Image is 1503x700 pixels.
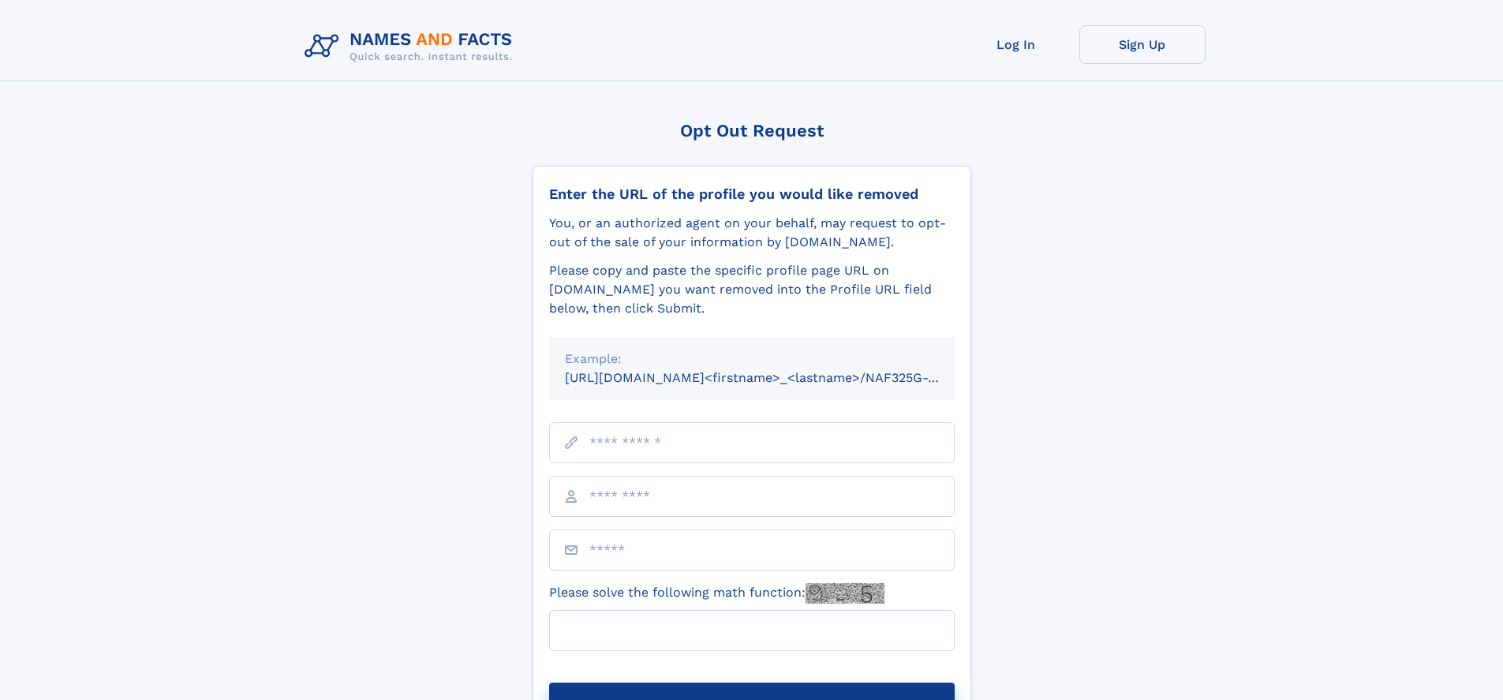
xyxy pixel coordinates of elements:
[549,214,955,252] div: You, or an authorized agent on your behalf, may request to opt-out of the sale of your informatio...
[565,370,985,385] small: [URL][DOMAIN_NAME]<firstname>_<lastname>/NAF325G-xxxxxxxx
[549,583,884,604] label: Please solve the following math function:
[533,121,971,140] div: Opt Out Request
[953,25,1079,64] a: Log In
[298,25,525,68] img: Logo Names and Facts
[565,350,939,369] div: Example:
[1079,25,1206,64] a: Sign Up
[549,185,955,203] div: Enter the URL of the profile you would like removed
[549,261,955,318] div: Please copy and paste the specific profile page URL on [DOMAIN_NAME] you want removed into the Pr...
